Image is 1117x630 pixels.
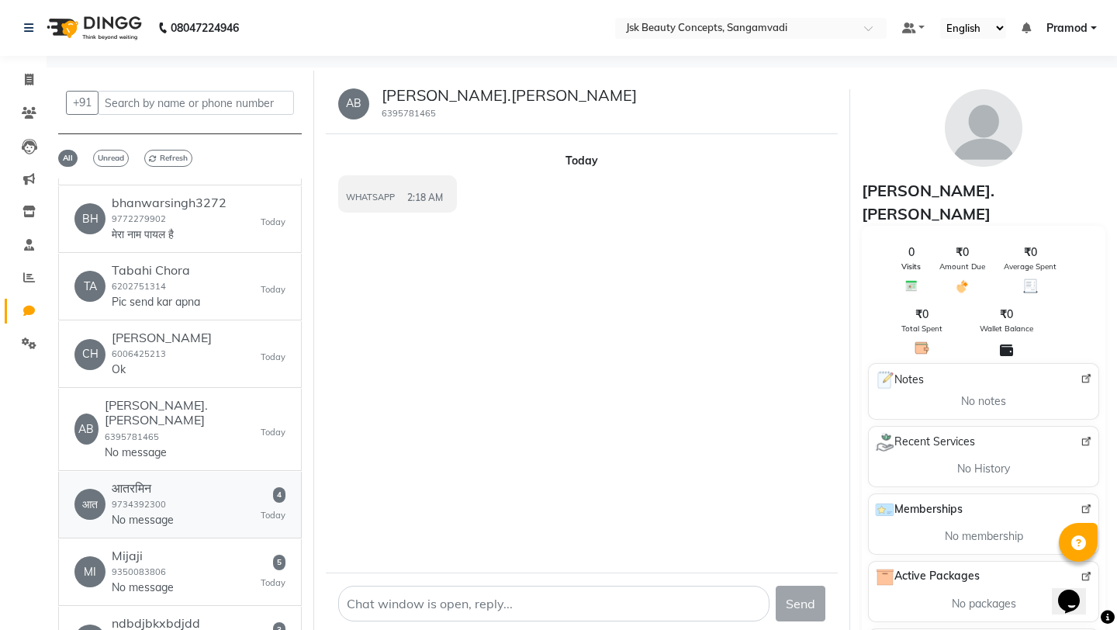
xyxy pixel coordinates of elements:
[945,89,1022,167] img: avatar
[74,203,105,234] div: BH
[956,244,969,261] span: ₹0
[346,191,395,204] span: WHATSAPP
[74,556,105,587] div: MI
[875,500,963,519] span: Memberships
[112,481,174,496] h6: आतरमिन
[1000,306,1013,323] span: ₹0
[144,150,192,167] span: Refresh
[957,461,1010,477] span: No History
[105,431,159,442] small: 6395781465
[112,227,227,243] p: मेरा नाम पायल है
[273,487,285,503] span: 4
[939,261,985,272] span: Amount Due
[40,6,146,50] img: logo
[74,271,105,302] div: TA
[261,216,285,229] small: Today
[338,88,369,119] div: AB
[112,294,200,310] p: Pic send kar apna
[565,154,598,168] strong: Today
[58,150,78,167] span: All
[112,499,166,510] small: 9734392300
[955,279,970,294] img: Amount Due Icon
[1004,261,1056,272] span: Average Spent
[112,580,174,596] p: No message
[261,426,285,439] small: Today
[382,108,436,119] small: 6395781465
[875,370,924,390] span: Notes
[980,323,1033,334] span: Wallet Balance
[875,433,975,452] span: Recent Services
[261,576,285,590] small: Today
[105,398,261,427] h6: [PERSON_NAME].[PERSON_NAME]
[105,445,221,461] p: No message
[961,393,1006,410] span: No notes
[1024,244,1037,261] span: ₹0
[112,348,166,359] small: 6006425213
[74,489,105,520] div: आत
[93,150,129,167] span: Unread
[915,306,929,323] span: ₹0
[908,244,915,261] span: 0
[261,283,285,296] small: Today
[1052,568,1101,614] iframe: chat widget
[945,528,1023,545] span: No membership
[901,323,942,334] span: Total Spent
[273,555,285,570] span: 5
[915,341,929,355] img: Total Spent Icon
[112,549,174,563] h6: Mijaji
[382,86,637,105] h5: [PERSON_NAME].[PERSON_NAME]
[261,351,285,364] small: Today
[862,179,1105,226] div: [PERSON_NAME].[PERSON_NAME]
[74,339,105,370] div: CH
[952,596,1016,612] span: No packages
[901,261,921,272] span: Visits
[875,568,980,587] span: Active Packages
[1023,279,1038,293] img: Average Spent Icon
[112,566,166,577] small: 9350083806
[261,509,285,522] small: Today
[112,331,212,345] h6: [PERSON_NAME]
[112,263,200,278] h6: Tabahi Chora
[74,414,99,445] div: AB
[112,362,212,378] p: Ok
[407,191,443,205] span: 2:18 AM
[112,213,166,224] small: 9772279902
[98,91,294,115] input: Search by name or phone number
[1046,20,1088,36] span: Pramod
[66,91,99,115] button: +91
[112,281,166,292] small: 6202751314
[112,512,174,528] p: No message
[112,196,227,210] h6: bhanwarsingh3272
[171,6,239,50] b: 08047224946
